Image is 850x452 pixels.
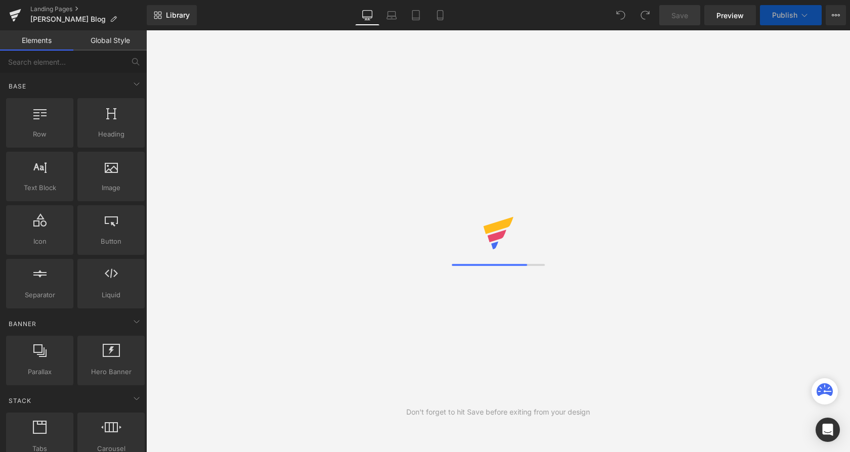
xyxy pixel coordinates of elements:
span: Icon [9,236,70,247]
button: Undo [611,5,631,25]
button: Publish [760,5,822,25]
a: Desktop [355,5,379,25]
span: Banner [8,319,37,329]
a: Landing Pages [30,5,147,13]
span: Separator [9,290,70,300]
span: Base [8,81,27,91]
span: Stack [8,396,32,405]
span: Image [80,183,142,193]
a: New Library [147,5,197,25]
div: Don't forget to hit Save before exiting from your design [406,406,590,418]
a: Global Style [73,30,147,51]
span: Text Block [9,183,70,193]
a: Tablet [404,5,428,25]
span: Parallax [9,367,70,377]
span: Button [80,236,142,247]
span: Hero Banner [80,367,142,377]
button: Redo [635,5,655,25]
span: Liquid [80,290,142,300]
a: Laptop [379,5,404,25]
span: [PERSON_NAME] Blog [30,15,106,23]
button: More [826,5,846,25]
span: Heading [80,129,142,140]
div: Open Intercom Messenger [816,418,840,442]
span: Save [671,10,688,21]
a: Preview [704,5,756,25]
span: Preview [716,10,744,21]
span: Publish [772,11,797,19]
span: Library [166,11,190,20]
span: Row [9,129,70,140]
a: Mobile [428,5,452,25]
